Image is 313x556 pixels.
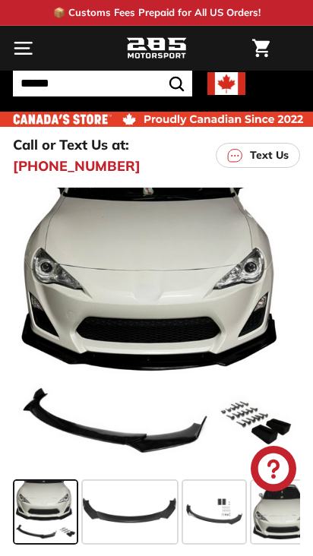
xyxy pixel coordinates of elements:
p: Text Us [250,147,289,163]
img: Logo_285_Motorsport_areodynamics_components [126,36,187,62]
a: Text Us [216,143,300,168]
a: Cart [245,27,277,70]
input: Search [13,71,192,96]
a: [PHONE_NUMBER] [13,156,141,176]
p: 📦 Customs Fees Prepaid for All US Orders! [53,5,261,21]
p: Call or Text Us at: [13,134,129,155]
inbox-online-store-chat: Shopify online store chat [246,446,301,495]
